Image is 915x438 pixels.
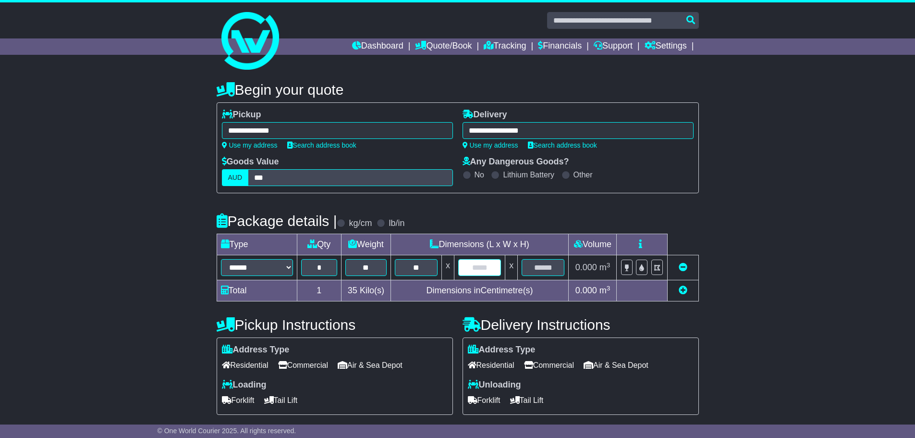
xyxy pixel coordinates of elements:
label: Address Type [222,345,290,355]
a: Use my address [463,141,518,149]
span: Tail Lift [510,393,544,408]
span: m [599,286,610,295]
a: Add new item [679,286,687,295]
label: lb/in [389,218,404,229]
label: Address Type [468,345,536,355]
span: Air & Sea Depot [584,358,648,373]
a: Remove this item [679,263,687,272]
h4: Delivery Instructions [463,317,699,333]
a: Tracking [484,38,526,55]
span: Tail Lift [264,393,298,408]
a: Financials [538,38,582,55]
label: No [475,170,484,179]
span: Residential [468,358,514,373]
span: m [599,263,610,272]
td: Dimensions (L x W x H) [390,234,569,255]
span: 0.000 [575,263,597,272]
label: Other [573,170,593,179]
td: Kilo(s) [342,280,391,301]
h4: Begin your quote [217,82,699,98]
span: Forklift [468,393,500,408]
td: Dimensions in Centimetre(s) [390,280,569,301]
label: Pickup [222,110,261,120]
td: 1 [297,280,342,301]
td: x [441,255,454,280]
td: Weight [342,234,391,255]
span: Air & Sea Depot [338,358,403,373]
td: Total [217,280,297,301]
a: Settings [645,38,687,55]
label: kg/cm [349,218,372,229]
td: Type [217,234,297,255]
a: Search address book [287,141,356,149]
label: Delivery [463,110,507,120]
td: x [505,255,518,280]
a: Support [594,38,633,55]
span: © One World Courier 2025. All rights reserved. [158,427,296,435]
td: Qty [297,234,342,255]
label: Unloading [468,380,521,390]
span: Commercial [524,358,574,373]
td: Volume [569,234,617,255]
a: Use my address [222,141,278,149]
sup: 3 [607,262,610,269]
span: 0.000 [575,286,597,295]
sup: 3 [607,285,610,292]
span: 35 [348,286,357,295]
span: Residential [222,358,268,373]
a: Search address book [528,141,597,149]
label: Goods Value [222,157,279,167]
a: Quote/Book [415,38,472,55]
label: Any Dangerous Goods? [463,157,569,167]
label: Loading [222,380,267,390]
h4: Package details | [217,213,337,229]
label: Lithium Battery [503,170,554,179]
span: Commercial [278,358,328,373]
h4: Pickup Instructions [217,317,453,333]
label: AUD [222,169,249,186]
span: Forklift [222,393,255,408]
a: Dashboard [352,38,403,55]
